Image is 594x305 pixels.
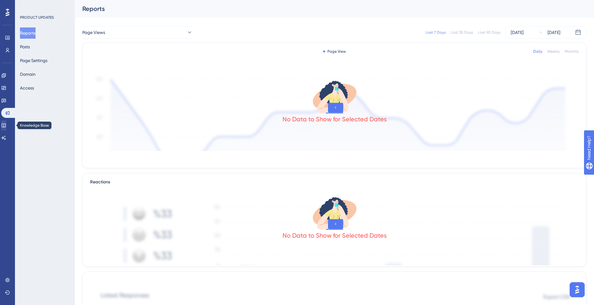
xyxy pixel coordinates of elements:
div: No Data to Show for Selected Dates [283,115,387,123]
div: Last 90 Days [478,30,500,35]
span: Page Views [82,29,105,36]
div: [DATE] [548,29,560,36]
div: Weekly [547,49,560,54]
button: Domain [20,69,36,80]
div: Reactions [90,178,579,186]
div: [DATE] [511,29,524,36]
iframe: UserGuiding AI Assistant Launcher [568,280,587,299]
div: Daily [533,49,542,54]
div: Last 7 Days [426,30,446,35]
button: Access [20,82,34,94]
div: Page View [323,49,346,54]
button: Posts [20,41,30,52]
div: PRODUCT UPDATES [20,15,54,20]
button: Page Views [82,26,193,39]
div: Monthly [565,49,579,54]
span: Need Help? [15,2,39,9]
button: Page Settings [20,55,47,66]
div: Last 30 Days [451,30,473,35]
div: No Data to Show for Selected Dates [283,231,387,240]
button: Reports [20,27,36,39]
div: Reports [82,4,571,13]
